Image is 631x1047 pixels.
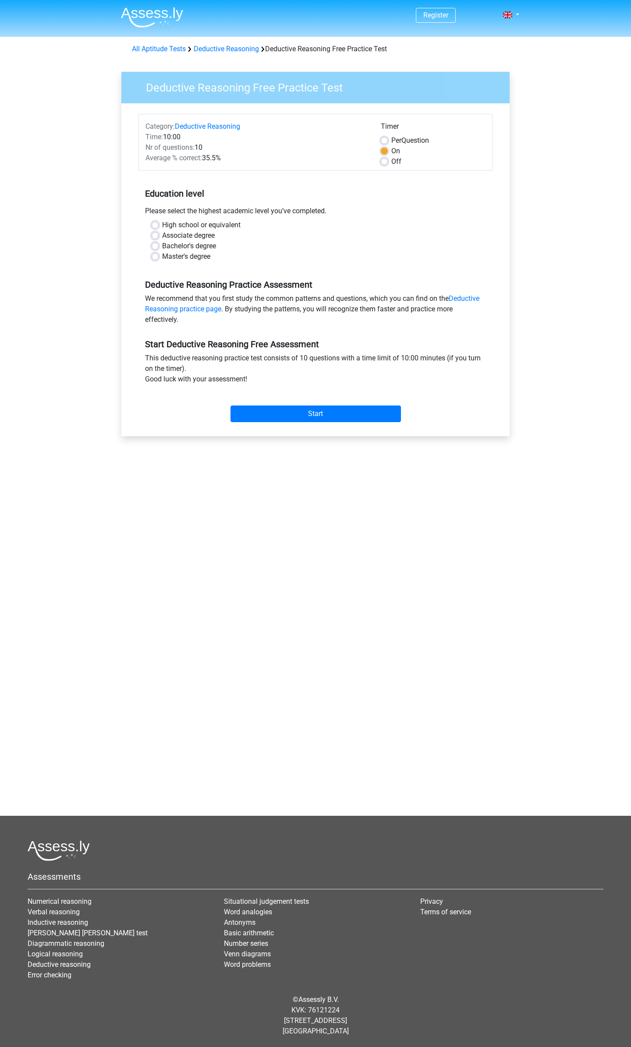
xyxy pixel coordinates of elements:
a: Numerical reasoning [28,897,92,906]
div: © KVK: 76121224 [STREET_ADDRESS] [GEOGRAPHIC_DATA] [21,987,610,1043]
div: 35.5% [139,153,374,163]
span: Nr of questions: [145,143,195,152]
span: Average % correct: [145,154,202,162]
a: Error checking [28,971,71,979]
div: This deductive reasoning practice test consists of 10 questions with a time limit of 10:00 minute... [138,353,493,388]
div: Deductive Reasoning Free Practice Test [128,44,503,54]
a: Deductive Reasoning [175,122,240,130]
span: Category: [145,122,175,130]
h5: Assessments [28,871,603,882]
span: Time: [145,133,163,141]
label: Off [391,156,401,167]
label: High school or equivalent [162,220,241,230]
a: Basic arithmetic [224,929,274,937]
label: Associate degree [162,230,215,241]
label: Question [391,135,429,146]
h5: Education level [145,185,486,202]
a: Logical reasoning [28,950,83,958]
a: [PERSON_NAME] [PERSON_NAME] test [28,929,148,937]
a: Assessly B.V. [298,995,339,1004]
a: Deductive Reasoning [194,45,259,53]
a: Word problems [224,960,271,969]
a: Venn diagrams [224,950,271,958]
a: Verbal reasoning [28,908,80,916]
h3: Deductive Reasoning Free Practice Test [135,78,503,95]
label: Master's degree [162,251,210,262]
div: Please select the highest academic level you’ve completed. [138,206,493,220]
a: All Aptitude Tests [132,45,186,53]
span: Per [391,136,401,145]
a: Privacy [420,897,443,906]
input: Start [230,405,401,422]
a: Antonyms [224,918,255,927]
label: On [391,146,400,156]
div: We recommend that you first study the common patterns and questions, which you can find on the . ... [138,293,493,328]
a: Word analogies [224,908,272,916]
h5: Deductive Reasoning Practice Assessment [145,279,486,290]
a: Deductive reasoning [28,960,91,969]
div: 10 [139,142,374,153]
div: 10:00 [139,132,374,142]
img: Assessly [121,7,183,28]
h5: Start Deductive Reasoning Free Assessment [145,339,486,349]
a: Inductive reasoning [28,918,88,927]
div: Timer [381,121,486,135]
a: Diagrammatic reasoning [28,939,104,948]
a: Number series [224,939,268,948]
a: Terms of service [420,908,471,916]
img: Assessly logo [28,840,90,861]
a: Register [423,11,448,19]
a: Situational judgement tests [224,897,309,906]
label: Bachelor's degree [162,241,216,251]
